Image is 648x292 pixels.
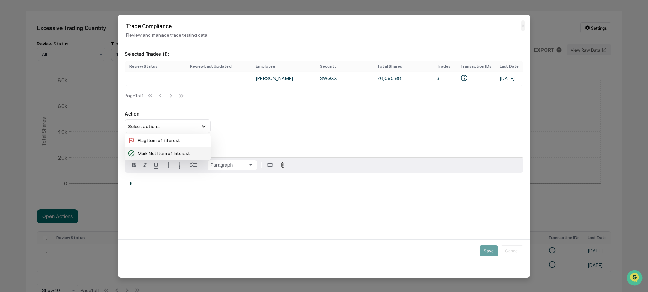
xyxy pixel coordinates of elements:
p: Selected Trades ( 1 ): [125,42,523,56]
iframe: Open customer support [626,269,645,288]
a: 🖐️Preclearance [4,84,47,96]
button: ✕ [521,20,525,31]
span: Attestations [57,87,85,94]
button: Underline [150,160,161,171]
span: Pylon [68,117,83,122]
a: 🗄️Attestations [47,84,88,96]
a: Powered byPylon [48,116,83,122]
div: Mark Not Item of Interest [127,150,208,157]
h2: Trade Compliance [126,23,522,29]
th: Security [316,61,373,71]
img: 1746055101610-c473b297-6a78-478c-a979-82029cc54cd1 [7,53,19,65]
div: 🗄️ [50,87,55,93]
div: Flag Item of Interest [127,137,208,144]
p: How can we help? [7,14,125,25]
div: 🖐️ [7,87,12,93]
button: Save [480,245,498,256]
button: Bold [129,160,139,171]
td: [DATE] [495,71,523,85]
span: Select action... [128,123,160,129]
th: Trades [433,61,456,71]
th: Review Last Updated [186,61,252,71]
span: Data Lookup [14,100,43,107]
th: Transaction IDs [456,61,495,71]
td: 76,095.88 [373,71,433,85]
p: Review and manage trade testing data [126,32,522,37]
div: We're available if you need us! [23,60,87,65]
td: [PERSON_NAME] [252,71,316,85]
td: - [186,71,252,85]
p: Comment on all selected trades [125,138,523,152]
div: Start new chat [23,53,113,60]
th: Total Shares [373,61,433,71]
button: Start new chat [117,55,125,63]
button: Attach files [277,161,289,170]
button: Block type [208,160,257,170]
button: Cancel [501,245,523,256]
button: Italic [139,160,150,171]
div: Page 1 of 1 [125,93,144,98]
td: 3 [433,71,456,85]
p: Action [125,111,523,117]
svg: • Plaid-bgmaA3K8pyfaVaK68KwBSn5x0qeBzvFg86w9d • Plaid-V5kqweAQpZFqrqAdyAX8I641NrMJ0PtX0vwEe • Pla... [460,74,468,82]
span: Preclearance [14,87,44,94]
th: Review Status [125,61,186,71]
a: 🔎Data Lookup [4,97,46,109]
th: Last Date [495,61,523,71]
th: Employee [252,61,316,71]
div: 🔎 [7,100,12,106]
td: SWGXX [316,71,373,85]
